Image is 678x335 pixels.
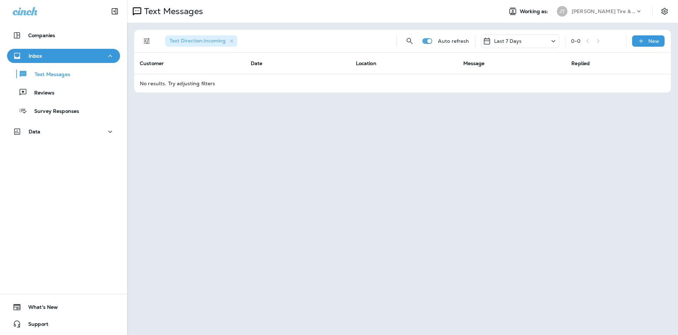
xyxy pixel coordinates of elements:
[28,71,70,78] p: Text Messages
[21,304,58,313] span: What's New
[7,85,120,100] button: Reviews
[7,125,120,139] button: Data
[169,37,226,44] span: Text Direction : Incoming
[356,60,376,67] span: Location
[571,38,581,44] div: 0 - 0
[165,35,237,47] div: Text Direction:Incoming
[520,8,550,15] span: Working as:
[7,28,120,42] button: Companies
[29,53,42,59] p: Inbox
[7,317,120,331] button: Support
[557,6,567,17] div: JT
[29,129,41,134] p: Data
[572,8,635,14] p: [PERSON_NAME] Tire & Auto
[28,33,55,38] p: Companies
[134,74,671,93] td: No results. Try adjusting filters
[27,108,79,115] p: Survey Responses
[141,6,203,17] p: Text Messages
[494,38,522,44] p: Last 7 Days
[21,321,48,330] span: Support
[438,38,469,44] p: Auto refresh
[658,5,671,18] button: Settings
[105,4,125,18] button: Collapse Sidebar
[463,60,485,67] span: Message
[7,49,120,63] button: Inbox
[251,60,263,67] span: Date
[7,300,120,314] button: What's New
[7,103,120,118] button: Survey Responses
[140,34,154,48] button: Filters
[27,90,54,97] p: Reviews
[571,60,590,67] span: Replied
[140,60,164,67] span: Customer
[648,38,659,44] p: New
[7,67,120,81] button: Text Messages
[403,34,417,48] button: Search Messages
